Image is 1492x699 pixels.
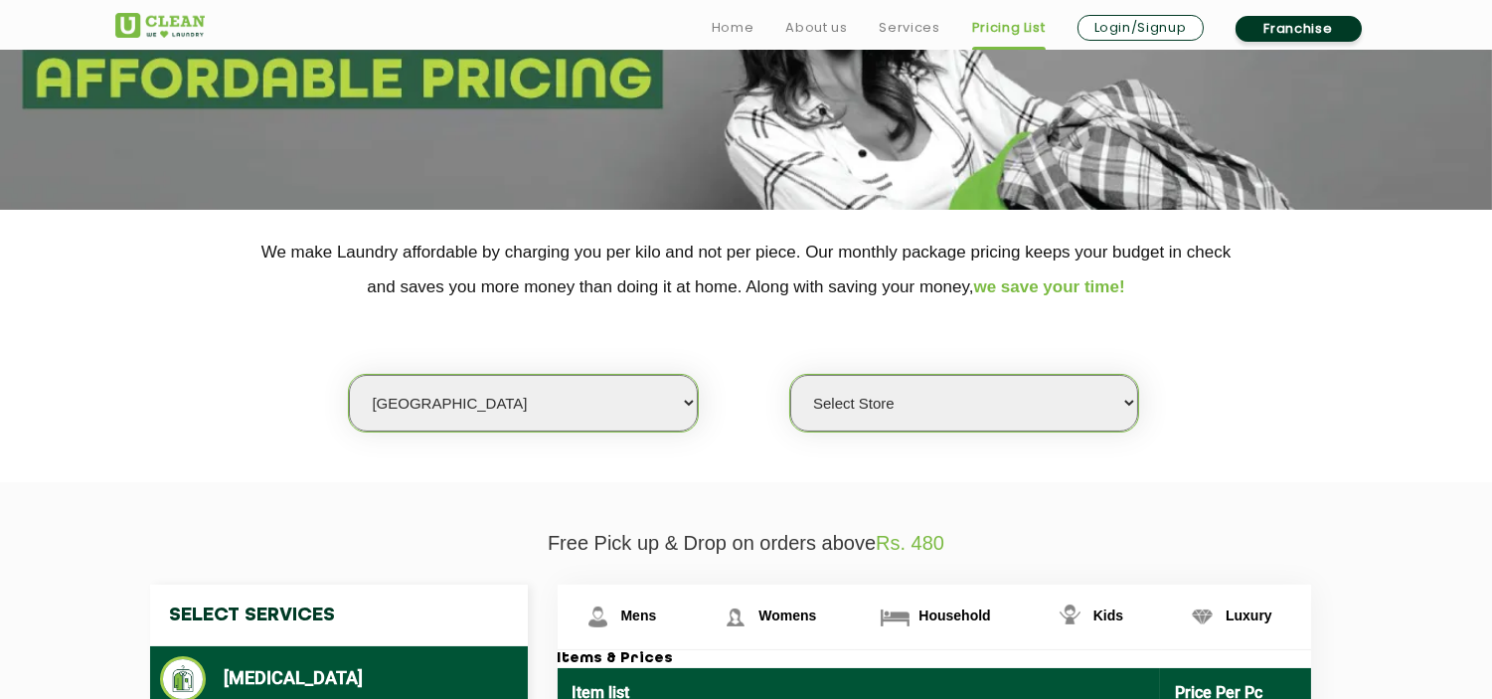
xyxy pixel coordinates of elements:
[785,16,847,40] a: About us
[972,16,1046,40] a: Pricing List
[1236,16,1362,42] a: Franchise
[580,600,615,634] img: Mens
[918,608,990,623] span: Household
[879,16,939,40] a: Services
[878,600,912,634] img: Household
[1185,600,1220,634] img: Luxury
[1093,608,1123,623] span: Kids
[1226,608,1272,623] span: Luxury
[712,16,754,40] a: Home
[115,532,1378,555] p: Free Pick up & Drop on orders above
[115,235,1378,304] p: We make Laundry affordable by charging you per kilo and not per piece. Our monthly package pricin...
[1053,600,1087,634] img: Kids
[1078,15,1204,41] a: Login/Signup
[558,650,1311,668] h3: Items & Prices
[758,608,816,623] span: Womens
[718,600,752,634] img: Womens
[621,608,657,623] span: Mens
[115,13,205,38] img: UClean Laundry and Dry Cleaning
[150,585,528,646] h4: Select Services
[974,277,1125,296] span: we save your time!
[876,532,944,554] span: Rs. 480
